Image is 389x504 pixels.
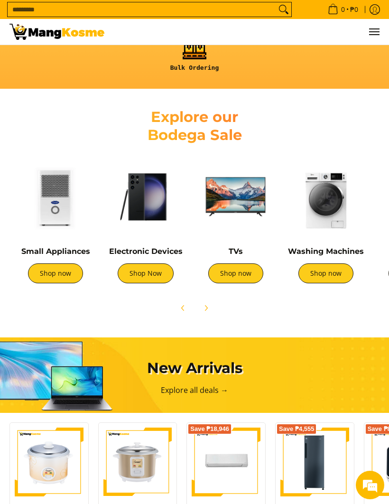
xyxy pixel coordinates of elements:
a: Washing Machines [288,247,364,256]
a: Explore all deals → [161,385,228,395]
img: Washing Machines [286,157,366,237]
a: Shop now [208,263,263,283]
img: Electronic Devices [105,157,186,237]
span: Save ₱4,555 [279,426,315,432]
img: Small Appliances [15,157,96,237]
span: 0 [340,6,346,13]
button: Previous [173,298,194,318]
a: Electronic Devices [109,247,183,256]
img: TVs [195,157,276,237]
ul: Customer Navigation [114,19,380,45]
nav: Main Menu [114,19,380,45]
button: Next [195,298,216,318]
img: Toshiba 1 HP New Model Split-Type Inverter Air Conditioner (Class A) [192,428,260,496]
h2: Explore our Bodega Sale [104,108,285,144]
img: https://mangkosme.com/products/rabbit-1-8-l-rice-cooker-yellow-class-a [15,428,83,496]
span: Save ₱18,946 [190,426,229,432]
img: Mang Kosme: Your Home Appliances Warehouse Sale Partner! [9,24,104,40]
a: TVs [229,247,243,256]
img: Condura 7.0 Cu. Ft. Upright Freezer Inverter Refrigerator, CUF700MNi (Class A) [280,428,349,496]
a: Shop now [28,263,83,283]
a: Small Appliances [21,247,90,256]
img: https://mangkosme.com/products/rabbit-1-5-l-c-rice-cooker-chrome-class-a [103,428,172,496]
button: Menu [368,19,380,45]
span: • [325,4,361,15]
span: ₱0 [349,6,360,13]
button: Search [276,2,291,17]
a: Shop Now [118,263,174,283]
a: Shop now [298,263,353,283]
a: <h6><strong>Bulk Ordering</strong></h6> [133,36,256,79]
